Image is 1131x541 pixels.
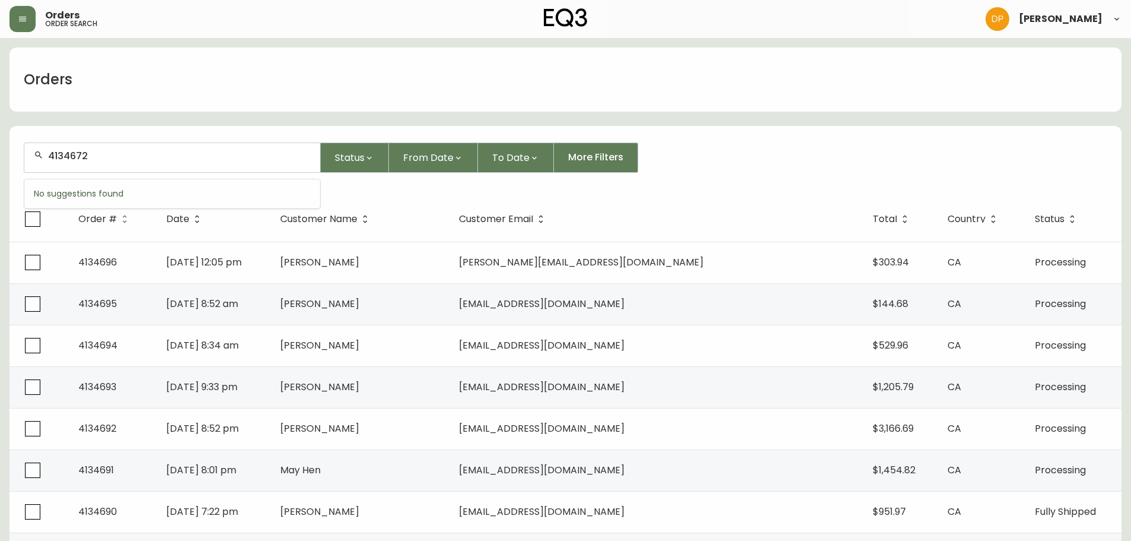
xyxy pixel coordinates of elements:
span: More Filters [568,151,623,164]
span: Processing [1035,422,1086,435]
img: b0154ba12ae69382d64d2f3159806b19 [986,7,1009,31]
span: 4134694 [78,338,118,352]
span: [PERSON_NAME] [280,505,359,518]
span: Customer Email [459,216,533,223]
span: [EMAIL_ADDRESS][DOMAIN_NAME] [459,297,625,311]
span: $3,166.69 [873,422,914,435]
span: $1,205.79 [873,380,914,394]
span: $951.97 [873,505,906,518]
h1: Orders [24,69,72,90]
span: Total [873,214,913,224]
span: Fully Shipped [1035,505,1096,518]
span: Orders [45,11,80,20]
span: [EMAIL_ADDRESS][DOMAIN_NAME] [459,380,625,394]
span: [DATE] 7:22 pm [166,505,238,518]
span: [PERSON_NAME] [280,338,359,352]
button: From Date [389,143,478,173]
button: To Date [478,143,554,173]
button: Status [321,143,389,173]
span: Total [873,216,897,223]
span: CA [948,505,961,518]
span: CA [948,297,961,311]
span: [PERSON_NAME] [280,422,359,435]
span: Order # [78,214,132,224]
span: [DATE] 8:52 pm [166,422,239,435]
span: Order # [78,216,117,223]
span: Processing [1035,297,1086,311]
span: [EMAIL_ADDRESS][DOMAIN_NAME] [459,505,625,518]
span: [DATE] 8:01 pm [166,463,236,477]
span: CA [948,422,961,435]
h5: order search [45,20,97,27]
span: 4134690 [78,505,117,518]
span: [EMAIL_ADDRESS][DOMAIN_NAME] [459,338,625,352]
span: Country [948,216,986,223]
input: Search [48,150,311,162]
span: From Date [403,150,454,165]
span: [EMAIL_ADDRESS][DOMAIN_NAME] [459,422,625,435]
span: 4134693 [78,380,116,394]
span: Status [335,150,365,165]
span: CA [948,255,961,269]
span: Customer Email [459,214,549,224]
span: Country [948,214,1001,224]
span: [DATE] 9:33 pm [166,380,237,394]
span: Processing [1035,380,1086,394]
span: 4134696 [78,255,117,269]
span: $144.68 [873,297,908,311]
span: Date [166,214,205,224]
img: logo [544,8,588,27]
span: Customer Name [280,216,357,223]
span: [PERSON_NAME][EMAIL_ADDRESS][DOMAIN_NAME] [459,255,704,269]
span: $1,454.82 [873,463,915,477]
button: More Filters [554,143,638,173]
span: CA [948,380,961,394]
span: [DATE] 12:05 pm [166,255,242,269]
span: [DATE] 8:52 am [166,297,238,311]
span: Date [166,216,189,223]
span: [DATE] 8:34 am [166,338,239,352]
span: CA [948,338,961,352]
span: 4134691 [78,463,114,477]
span: Processing [1035,463,1086,477]
span: Status [1035,216,1065,223]
span: [PERSON_NAME] [1019,14,1103,24]
span: $529.96 [873,338,908,352]
span: May Hen [280,463,321,477]
span: Customer Name [280,214,373,224]
span: $303.94 [873,255,909,269]
span: [PERSON_NAME] [280,255,359,269]
span: Processing [1035,255,1086,269]
span: 4134695 [78,297,117,311]
span: [PERSON_NAME] [280,380,359,394]
span: CA [948,463,961,477]
span: To Date [492,150,530,165]
div: No suggestions found [24,179,320,208]
span: 4134692 [78,422,116,435]
span: Processing [1035,338,1086,352]
span: [EMAIL_ADDRESS][DOMAIN_NAME] [459,463,625,477]
span: [PERSON_NAME] [280,297,359,311]
span: Status [1035,214,1080,224]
